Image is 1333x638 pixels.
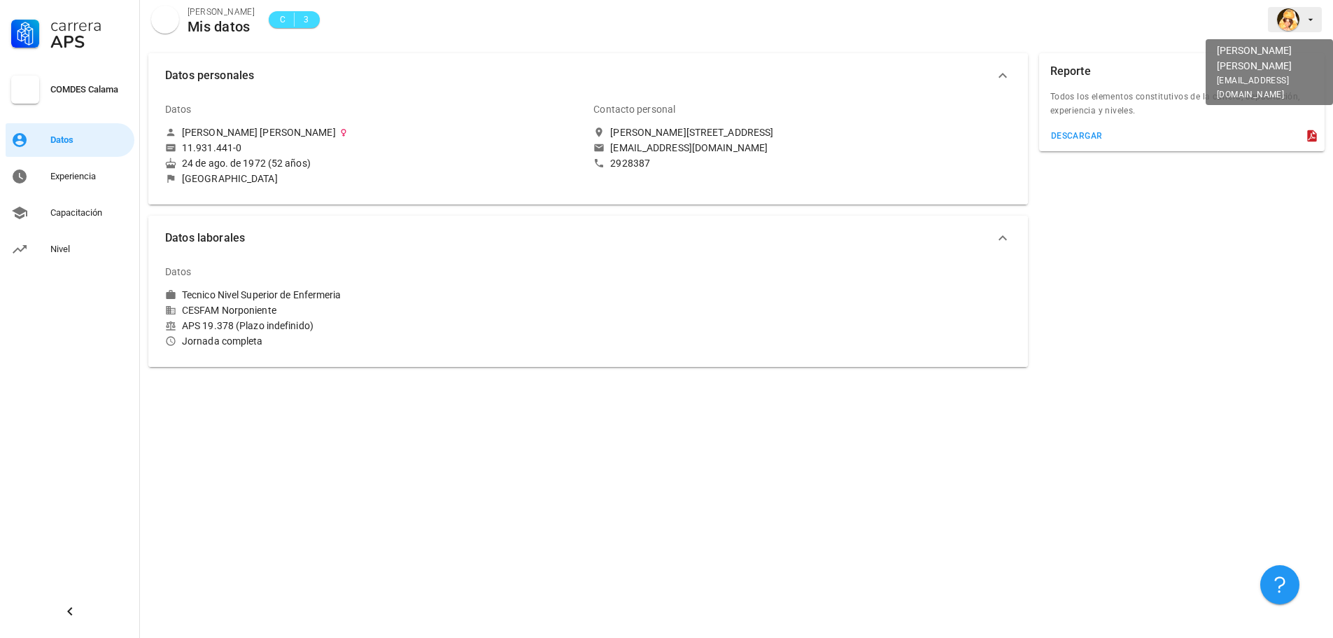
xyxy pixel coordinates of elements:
div: CESFAM Norponiente [165,304,582,317]
a: 2928387 [593,157,1010,169]
a: Capacitación [6,196,134,230]
div: [PERSON_NAME] [188,5,255,19]
a: [EMAIL_ADDRESS][DOMAIN_NAME] [593,141,1010,154]
span: 3 [300,13,311,27]
div: APS 19.378 (Plazo indefinido) [165,319,582,332]
div: avatar [1277,8,1299,31]
div: [EMAIL_ADDRESS][DOMAIN_NAME] [610,141,768,154]
a: Datos [6,123,134,157]
div: Reporte [1050,53,1091,90]
div: 11.931.441-0 [182,141,241,154]
div: descargar [1050,131,1103,141]
div: Mis datos [188,19,255,34]
div: 24 de ago. de 1972 (52 años) [165,157,582,169]
div: Jornada completa [165,335,582,347]
a: Nivel [6,233,134,266]
span: C [277,13,288,27]
div: [PERSON_NAME] [PERSON_NAME] [182,126,336,139]
div: 2928387 [610,157,650,169]
div: Experiencia [50,171,129,182]
div: [GEOGRAPHIC_DATA] [182,172,278,185]
a: [PERSON_NAME][STREET_ADDRESS] [593,126,1010,139]
div: Datos [165,92,192,126]
a: Experiencia [6,160,134,193]
span: Datos laborales [165,228,994,248]
div: Contacto personal [593,92,675,126]
div: Carrera [50,17,129,34]
div: COMDES Calama [50,84,129,95]
button: descargar [1045,126,1108,146]
button: Datos laborales [148,216,1028,261]
div: Nivel [50,244,129,255]
div: Tecnico Nivel Superior de Enfermeria [182,289,341,301]
button: Datos personales [148,53,1028,98]
span: Datos personales [165,66,994,85]
div: Datos [165,255,192,289]
div: [PERSON_NAME][STREET_ADDRESS] [610,126,773,139]
div: Capacitación [50,207,129,219]
div: avatar [151,6,179,34]
div: Todos los elementos constitutivos de la carrera; capacitación, experiencia y niveles. [1039,90,1325,126]
div: Datos [50,134,129,146]
div: APS [50,34,129,50]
